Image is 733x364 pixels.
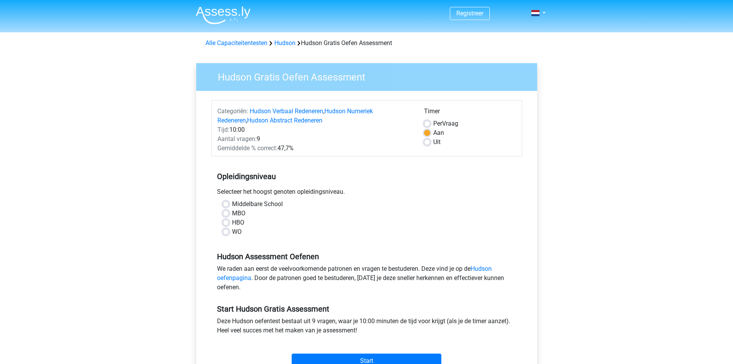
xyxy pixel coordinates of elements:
a: Registreer [456,10,483,17]
label: Middelbare School [232,200,283,209]
img: Assessly [196,6,250,24]
div: Deze Hudson oefentest bestaat uit 9 vragen, waar je 10:00 minuten de tijd voor krijgt (als je de ... [211,317,522,338]
span: Tijd: [217,126,229,133]
span: Gemiddelde % correct: [217,144,277,152]
a: Hudson Abstract Redeneren [247,117,322,124]
div: Timer [424,107,516,119]
div: Selecteer het hoogst genoten opleidingsniveau. [211,187,522,200]
div: 10:00 [212,125,418,134]
label: HBO [232,218,244,227]
label: Vraag [433,119,458,128]
a: Hudson Verbaal Redeneren [250,107,323,115]
div: Hudson Gratis Oefen Assessment [202,39,531,48]
label: Aan [433,128,444,138]
a: Hudson [274,39,296,47]
div: 47,7% [212,144,418,153]
h5: Start Hudson Gratis Assessment [217,304,516,314]
label: Uit [433,138,441,147]
div: We raden aan eerst de veelvoorkomende patronen en vragen te bestuderen. Deze vind je op de . Door... [211,264,522,295]
span: Categoriën: [217,107,248,115]
h3: Hudson Gratis Oefen Assessment [209,68,531,83]
span: Per [433,120,442,127]
a: Alle Capaciteitentesten [205,39,267,47]
div: , , [212,107,418,125]
div: 9 [212,134,418,144]
label: MBO [232,209,245,218]
a: Hudson Numeriek Redeneren [217,107,373,124]
h5: Opleidingsniveau [217,169,516,184]
span: Aantal vragen: [217,135,257,143]
h5: Hudson Assessment Oefenen [217,252,516,261]
label: WO [232,227,242,237]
